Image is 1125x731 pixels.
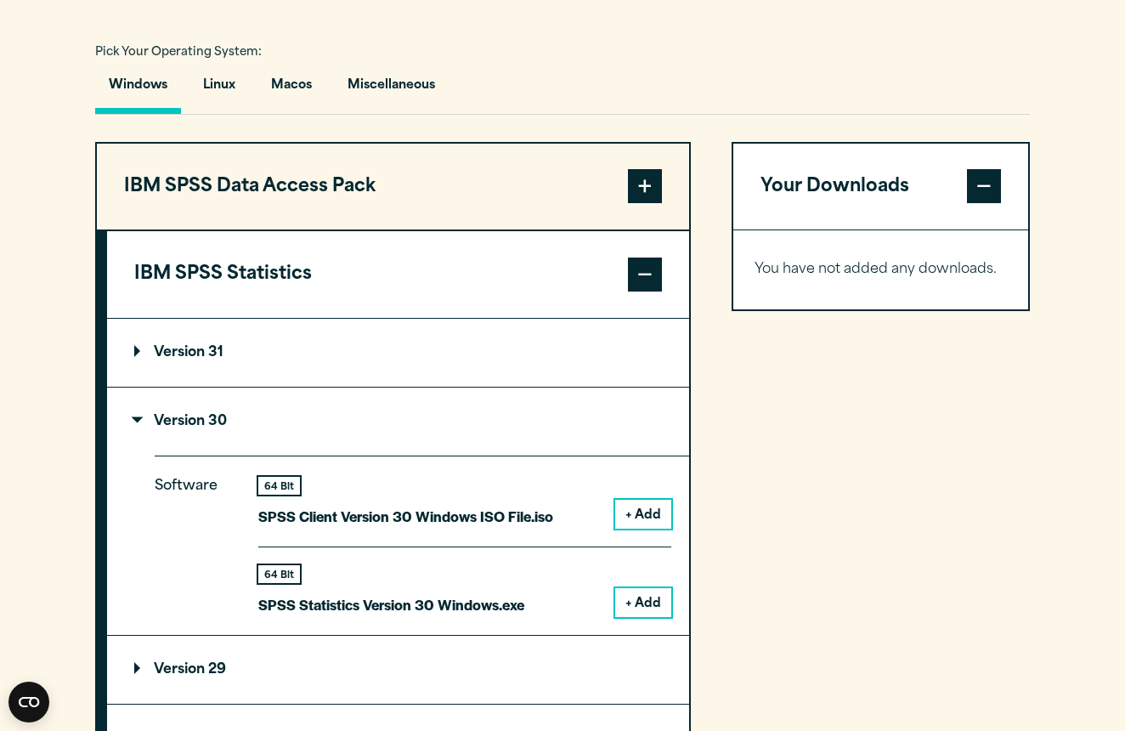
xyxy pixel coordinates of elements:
[258,592,524,617] p: SPSS Statistics Version 30 Windows.exe
[258,504,553,529] p: SPSS Client Version 30 Windows ISO File.iso
[258,565,300,583] div: 64 Bit
[8,682,49,722] button: Open CMP widget
[107,231,689,318] button: IBM SPSS Statistics
[95,47,262,58] span: Pick Your Operating System:
[258,477,300,495] div: 64 Bit
[334,65,449,114] button: Miscellaneous
[615,588,671,617] button: + Add
[95,65,181,114] button: Windows
[733,229,1028,309] div: Your Downloads
[755,258,1007,282] p: You have not added any downloads.
[615,500,671,529] button: + Add
[107,388,689,456] summary: Version 30
[97,144,689,230] button: IBM SPSS Data Access Pack
[189,65,249,114] button: Linux
[257,65,325,114] button: Macos
[107,319,689,387] summary: Version 31
[733,144,1028,230] button: Your Downloads
[134,663,226,677] p: Version 29
[155,474,231,603] p: Software
[134,415,227,428] p: Version 30
[107,636,689,704] summary: Version 29
[134,346,223,360] p: Version 31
